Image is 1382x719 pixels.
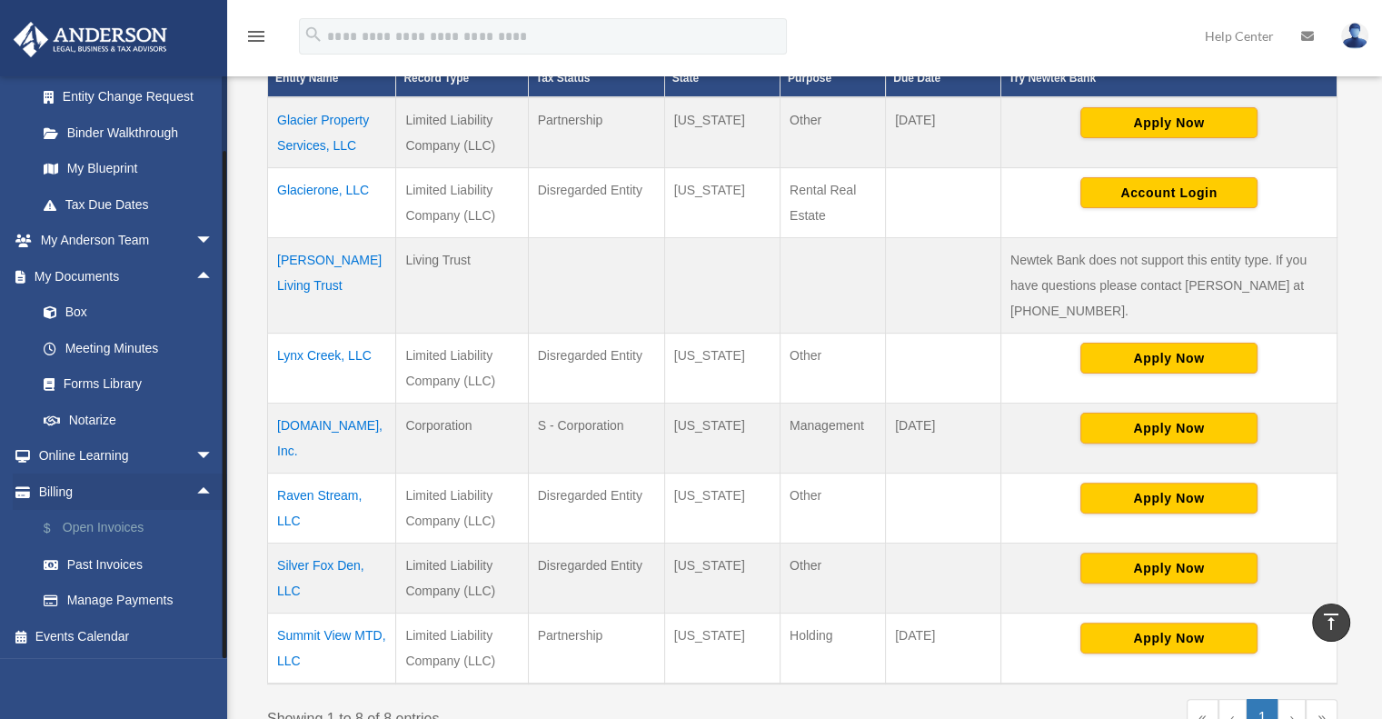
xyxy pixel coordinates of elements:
td: Corporation [396,403,528,473]
a: Entity Change Request [25,79,232,115]
button: Account Login [1080,177,1258,208]
i: vertical_align_top [1320,611,1342,633]
td: [DOMAIN_NAME], Inc. [268,403,396,473]
td: Living Trust [396,237,528,333]
a: $Open Invoices [25,510,241,547]
a: Binder Walkthrough [25,115,232,151]
span: Entity Name [275,72,338,85]
a: Online Learningarrow_drop_down [13,438,241,474]
td: S - Corporation [528,403,664,473]
td: Other [780,543,885,613]
a: My Documentsarrow_drop_up [13,258,241,295]
td: Glacier Property Services, LLC [268,97,396,168]
td: Disregarded Entity [528,333,664,403]
td: Limited Liability Company (LLC) [396,97,528,168]
a: Past Invoices [25,546,241,583]
td: Lynx Creek, LLC [268,333,396,403]
img: User Pic [1341,23,1368,49]
a: Forms Library [25,366,241,403]
td: Limited Liability Company (LLC) [396,333,528,403]
td: Summit View MTD, LLC [268,613,396,684]
span: Business Purpose [788,50,836,85]
td: [US_STATE] [664,613,780,684]
button: Apply Now [1080,483,1258,514]
td: Disregarded Entity [528,167,664,237]
a: Events Calendar [13,618,241,654]
td: Other [780,97,885,168]
button: Apply Now [1080,553,1258,584]
span: Tax Status [536,72,591,85]
button: Apply Now [1080,623,1258,654]
a: Billingarrow_drop_up [13,474,241,510]
span: arrow_drop_up [195,474,232,511]
td: Other [780,333,885,403]
button: Apply Now [1080,107,1258,138]
td: Other [780,473,885,543]
td: Rental Real Estate [780,167,885,237]
td: Partnership [528,97,664,168]
a: Box [25,295,241,331]
a: Account Login [1080,185,1258,199]
span: $ [54,517,63,540]
td: Silver Fox Den, LLC [268,543,396,613]
td: Glacierone, LLC [268,167,396,237]
i: menu [245,25,267,47]
span: arrow_drop_up [195,258,232,295]
td: Management [780,403,885,473]
td: [US_STATE] [664,473,780,543]
td: [US_STATE] [664,333,780,403]
a: Tax Due Dates [25,186,232,223]
td: Newtek Bank does not support this entity type. If you have questions please contact [PERSON_NAME]... [1000,237,1337,333]
a: Notarize [25,402,241,438]
td: Holding [780,613,885,684]
span: arrow_drop_down [195,438,232,475]
td: Limited Liability Company (LLC) [396,543,528,613]
span: arrow_drop_down [195,223,232,260]
button: Apply Now [1080,343,1258,374]
td: [DATE] [886,97,1001,168]
td: Limited Liability Company (LLC) [396,167,528,237]
a: My Blueprint [25,151,232,187]
img: Anderson Advisors Platinum Portal [8,22,173,57]
td: [DATE] [886,403,1001,473]
a: Manage Payments [25,583,241,619]
td: [US_STATE] [664,543,780,613]
span: Federal Return Due Date [893,50,970,85]
div: Try Newtek Bank [1009,67,1309,89]
td: [US_STATE] [664,167,780,237]
a: vertical_align_top [1312,604,1350,642]
td: Raven Stream, LLC [268,473,396,543]
td: Limited Liability Company (LLC) [396,613,528,684]
td: [DATE] [886,613,1001,684]
td: [PERSON_NAME] Living Trust [268,237,396,333]
td: [US_STATE] [664,403,780,473]
i: search [303,25,323,45]
a: Meeting Minutes [25,330,241,366]
td: Disregarded Entity [528,543,664,613]
td: Limited Liability Company (LLC) [396,473,528,543]
td: Disregarded Entity [528,473,664,543]
button: Apply Now [1080,413,1258,444]
span: Organization State [672,50,739,85]
a: menu [245,32,267,47]
td: [US_STATE] [664,97,780,168]
span: Record Type [403,72,469,85]
td: Partnership [528,613,664,684]
a: My Anderson Teamarrow_drop_down [13,223,241,259]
